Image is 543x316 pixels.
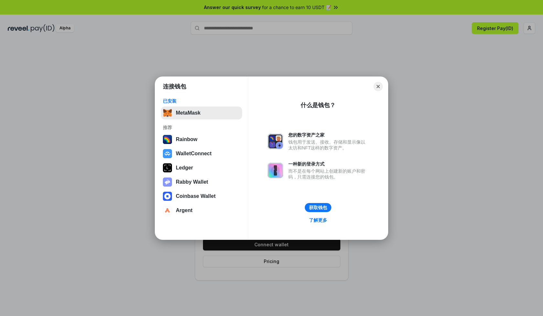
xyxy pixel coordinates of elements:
[161,161,242,174] button: Ledger
[163,135,172,144] img: svg+xml,%3Csvg%20width%3D%22120%22%20height%3D%22120%22%20viewBox%3D%220%200%20120%20120%22%20fil...
[161,190,242,203] button: Coinbase Wallet
[268,163,283,178] img: svg+xml,%3Csvg%20xmlns%3D%22http%3A%2F%2Fwww.w3.org%2F2000%2Fsvg%22%20fill%3D%22none%22%20viewBox...
[161,204,242,217] button: Argent
[176,165,193,171] div: Ledger
[176,208,193,213] div: Argent
[176,151,212,157] div: WalletConnect
[301,101,335,109] div: 什么是钱包？
[176,110,200,116] div: MetaMask
[163,125,240,130] div: 推荐
[288,161,368,167] div: 一种新的登录方式
[161,133,242,146] button: Rainbow
[288,132,368,138] div: 您的数字资产之家
[176,179,208,185] div: Rabby Wallet
[288,139,368,151] div: 钱包用于发送、接收、存储和显示像以太坊和NFT这样的数字资产。
[176,137,197,142] div: Rainbow
[268,134,283,149] img: svg+xml,%3Csvg%20xmlns%3D%22http%3A%2F%2Fwww.w3.org%2F2000%2Fsvg%22%20fill%3D%22none%22%20viewBox...
[305,216,331,224] a: 了解更多
[305,203,331,212] button: 获取钱包
[163,206,172,215] img: svg+xml,%3Csvg%20width%3D%2228%22%20height%3D%2228%22%20viewBox%3D%220%200%2028%2028%22%20fill%3D...
[163,149,172,158] img: svg+xml,%3Csvg%20width%3D%2228%22%20height%3D%2228%22%20viewBox%3D%220%200%2028%2028%22%20fill%3D...
[176,193,216,199] div: Coinbase Wallet
[309,217,327,223] div: 了解更多
[163,83,186,90] h1: 连接钱包
[161,147,242,160] button: WalletConnect
[161,176,242,189] button: Rabby Wallet
[163,192,172,201] img: svg+xml,%3Csvg%20width%3D%2228%22%20height%3D%2228%22%20viewBox%3D%220%200%2028%2028%22%20fill%3D...
[161,107,242,119] button: MetaMask
[309,205,327,210] div: 获取钱包
[163,178,172,187] img: svg+xml,%3Csvg%20xmlns%3D%22http%3A%2F%2Fwww.w3.org%2F2000%2Fsvg%22%20fill%3D%22none%22%20viewBox...
[288,168,368,180] div: 而不是在每个网站上创建新的账户和密码，只需连接您的钱包。
[163,108,172,117] img: svg+xml,%3Csvg%20fill%3D%22none%22%20height%3D%2233%22%20viewBox%3D%220%200%2035%2033%22%20width%...
[163,98,240,104] div: 已安装
[374,82,383,91] button: Close
[163,163,172,172] img: svg+xml,%3Csvg%20xmlns%3D%22http%3A%2F%2Fwww.w3.org%2F2000%2Fsvg%22%20width%3D%2228%22%20height%3...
